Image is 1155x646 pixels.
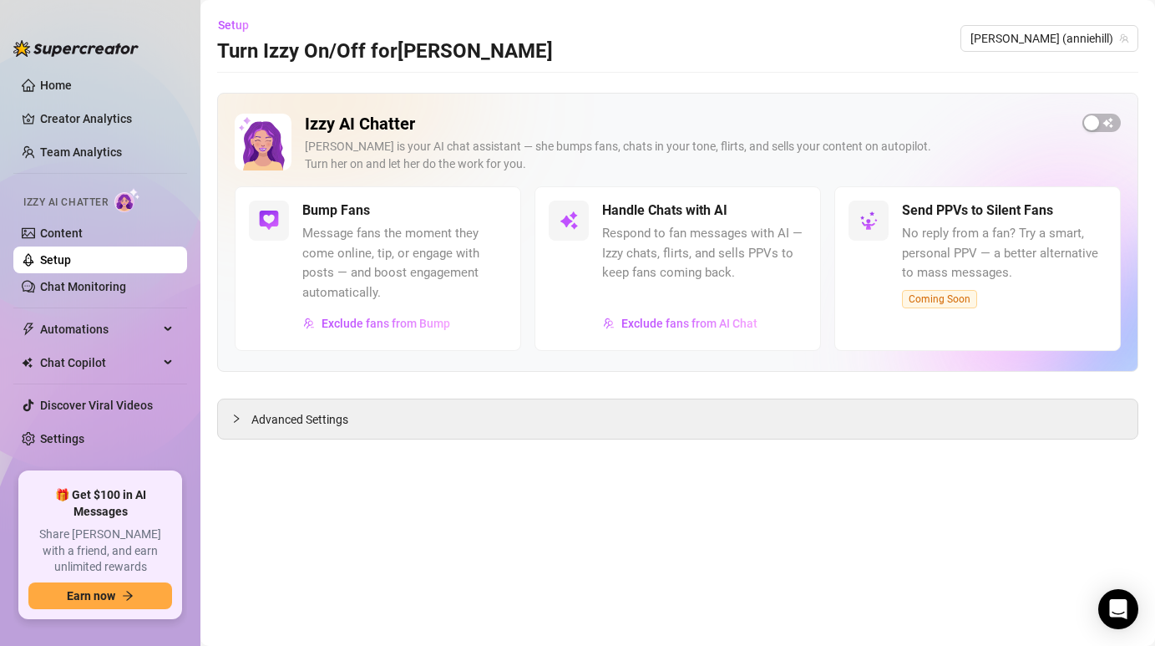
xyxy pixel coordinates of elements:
img: AI Chatter [114,188,140,212]
a: Discover Viral Videos [40,399,153,412]
h5: Send PPVs to Silent Fans [902,201,1053,221]
a: Creator Analytics [40,105,174,132]
span: Respond to fan messages with AI — Izzy chats, flirts, and sells PPVs to keep fans coming back. [602,224,807,283]
a: Content [40,226,83,240]
span: Chat Copilot [40,349,159,376]
span: Exclude fans from Bump [322,317,450,330]
img: Izzy AI Chatter [235,114,291,170]
button: Setup [217,12,262,38]
img: svg%3e [559,211,579,231]
img: svg%3e [259,211,279,231]
span: Setup [218,18,249,32]
img: logo-BBDzfeDw.svg [13,40,139,57]
a: Setup [40,253,71,267]
button: Exclude fans from AI Chat [602,310,758,337]
span: Earn now [67,589,115,603]
a: Chat Monitoring [40,280,126,293]
span: Coming Soon [902,290,977,308]
span: Share [PERSON_NAME] with a friend, and earn unlimited rewards [28,526,172,576]
span: Advanced Settings [251,410,348,429]
h5: Bump Fans [302,201,370,221]
span: team [1119,33,1129,43]
a: Home [40,79,72,92]
a: Team Analytics [40,145,122,159]
img: svg%3e [303,318,315,329]
img: svg%3e [859,211,879,231]
div: collapsed [231,409,251,428]
span: arrow-right [122,590,134,602]
span: Message fans the moment they come online, tip, or engage with posts — and boost engagement automa... [302,224,507,303]
span: thunderbolt [22,323,35,336]
span: collapsed [231,414,241,424]
span: Annie (anniehill) [970,26,1128,51]
button: Exclude fans from Bump [302,310,451,337]
div: [PERSON_NAME] is your AI chat assistant — she bumps fans, chats in your tone, flirts, and sells y... [305,138,1069,173]
span: Exclude fans from AI Chat [621,317,757,330]
a: Settings [40,432,84,445]
span: No reply from a fan? Try a smart, personal PPV — a better alternative to mass messages. [902,224,1107,283]
h2: Izzy AI Chatter [305,114,1069,135]
span: Automations [40,316,159,343]
img: svg%3e [603,318,615,329]
span: 🎁 Get $100 in AI Messages [28,487,172,520]
button: Earn nowarrow-right [28,582,172,609]
h5: Handle Chats with AI [602,201,727,221]
span: Izzy AI Chatter [23,195,108,211]
img: Chat Copilot [22,357,33,369]
h3: Turn Izzy On/Off for [PERSON_NAME] [217,38,553,65]
div: Open Intercom Messenger [1098,589,1138,629]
